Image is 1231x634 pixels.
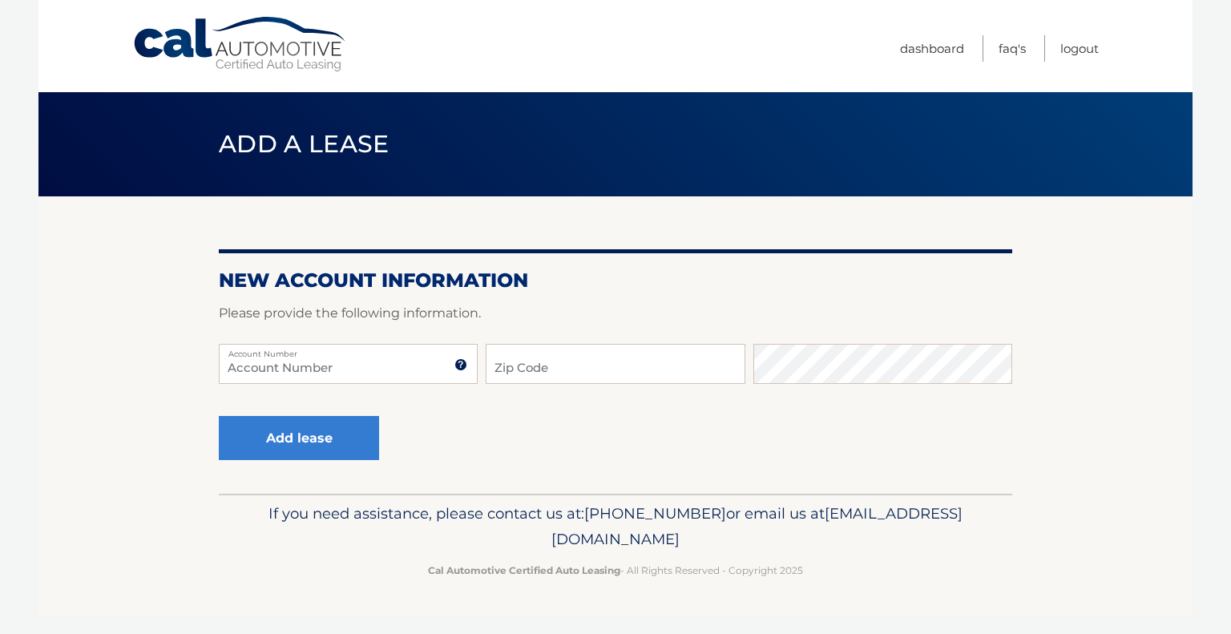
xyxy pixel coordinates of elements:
span: [PHONE_NUMBER] [584,504,726,523]
a: Cal Automotive [132,16,349,73]
p: If you need assistance, please contact us at: or email us at [229,501,1002,552]
strong: Cal Automotive Certified Auto Leasing [428,564,620,576]
a: Logout [1060,35,1099,62]
span: Add a lease [219,129,389,159]
label: Account Number [219,344,478,357]
p: Please provide the following information. [219,302,1012,325]
h2: New Account Information [219,269,1012,293]
p: - All Rights Reserved - Copyright 2025 [229,562,1002,579]
a: FAQ's [999,35,1026,62]
span: [EMAIL_ADDRESS][DOMAIN_NAME] [551,504,963,548]
a: Dashboard [900,35,964,62]
img: tooltip.svg [454,358,467,371]
button: Add lease [219,416,379,460]
input: Account Number [219,344,478,384]
input: Zip Code [486,344,745,384]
